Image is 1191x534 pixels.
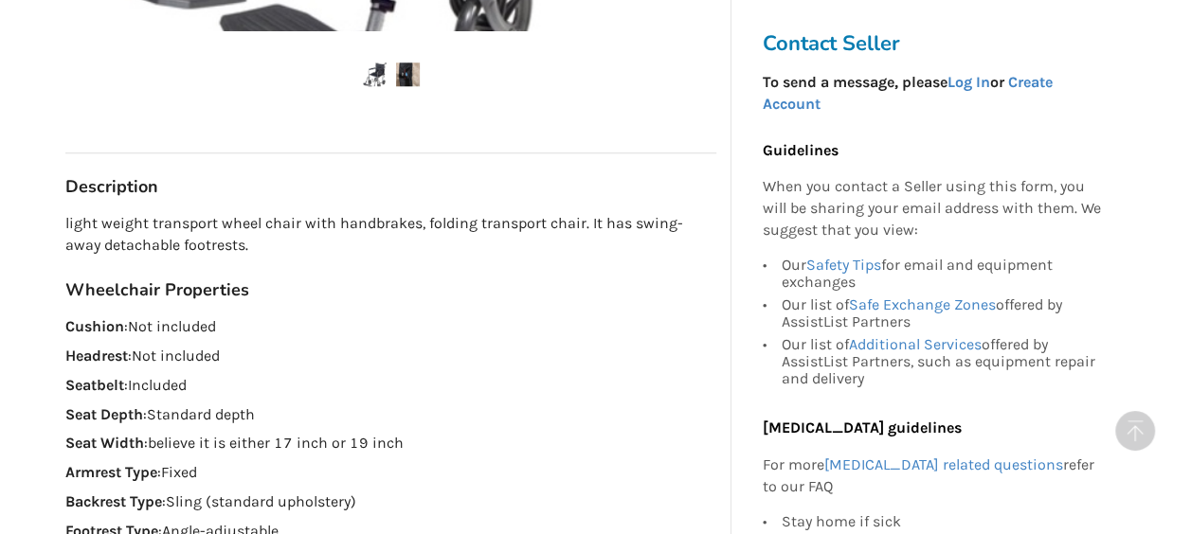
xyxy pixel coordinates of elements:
strong: Cushion [65,317,124,335]
p: : Included [65,375,716,397]
div: Our list of offered by AssistList Partners, such as equipment repair and delivery [781,333,1101,387]
img: light weight wheel chair with hand brakes foldable -wheelchair-mobility-vancouver-assistlist-listing [396,62,420,86]
p: light weight transport wheel chair with handbrakes, folding transport chair. It has swing-away de... [65,213,716,257]
strong: Backrest Type [65,492,162,510]
h3: Description [65,176,716,198]
strong: Headrest [65,347,128,365]
p: : believe it is either 17 inch or 19 inch [65,433,716,454]
p: For more refer to our FAQ [762,454,1101,498]
p: : Standard depth [65,404,716,426]
a: Additional Services [848,335,981,353]
p: : Fixed [65,462,716,484]
h3: Wheelchair Properties [65,279,716,301]
div: Our list of offered by AssistList Partners [781,294,1101,333]
strong: To send a message, please or [762,73,1052,113]
b: [MEDICAL_DATA] guidelines [762,418,961,436]
strong: Seat Width [65,434,144,452]
p: : Not included [65,346,716,367]
h3: Contact Seller [762,29,1110,56]
strong: Seat Depth [65,405,143,423]
strong: Armrest Type [65,463,157,481]
strong: Seatbelt [65,376,124,394]
a: [MEDICAL_DATA] related questions [823,455,1062,473]
p: When you contact a Seller using this form, you will be sharing your email address with them. We s... [762,176,1101,241]
p: : Not included [65,316,716,338]
a: Log In [947,73,989,91]
div: Stay home if sick [781,512,1101,532]
div: Our for email and equipment exchanges [781,257,1101,294]
p: : Sling (standard upholstery) [65,491,716,513]
img: light weight wheel chair with hand brakes foldable -wheelchair-mobility-vancouver-assistlist-listing [363,62,387,86]
a: Safe Exchange Zones [848,295,995,313]
b: Guidelines [762,140,838,158]
a: Safety Tips [805,256,880,274]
